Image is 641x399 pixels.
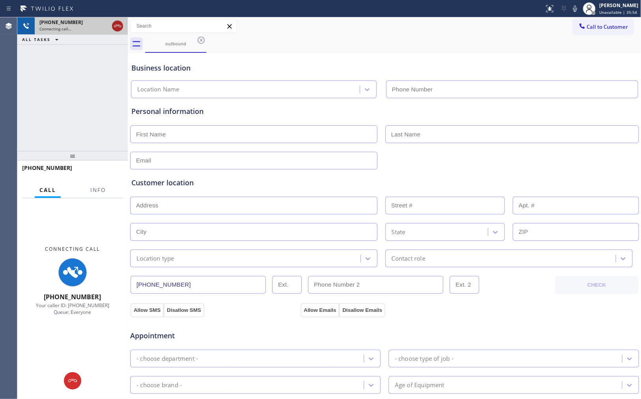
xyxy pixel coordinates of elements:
button: Call to Customer [573,19,634,34]
div: - choose department - [136,354,198,363]
button: Disallow Emails [339,303,385,317]
button: Hang up [64,372,81,390]
input: First Name [130,125,377,143]
input: ZIP [513,223,639,241]
button: Allow SMS [131,303,164,317]
span: Connecting call… [39,26,71,32]
button: ALL TASKS [17,35,66,44]
input: Last Name [385,125,639,143]
input: Phone Number [386,80,638,98]
span: [PHONE_NUMBER] [39,19,83,26]
span: [PHONE_NUMBER] [44,293,101,301]
button: Disallow SMS [164,303,204,317]
span: Appointment [130,330,299,341]
input: Phone Number [131,276,266,294]
span: Unavailable | 35:54 [600,9,637,15]
div: outbound [146,41,206,47]
span: Call to Customer [587,23,628,30]
div: - choose type of job - [395,354,454,363]
div: - choose brand - [136,380,182,390]
span: Call [39,186,56,194]
div: Personal information [131,106,638,117]
input: Search [131,20,236,32]
span: [PHONE_NUMBER] [22,164,72,172]
div: [PERSON_NAME] [600,2,639,9]
input: Street # [385,197,505,214]
button: CHECK [555,276,638,294]
button: Hang up [112,21,123,32]
div: Business location [131,63,638,73]
input: City [130,223,377,241]
input: Ext. [272,276,302,294]
div: Location type [136,254,174,263]
input: Ext. 2 [450,276,479,294]
span: Info [90,186,106,194]
span: Connecting Call [45,246,100,252]
button: Allow Emails [301,303,339,317]
div: Location Name [137,85,179,94]
div: Age of Equipment [395,380,445,390]
input: Apt. # [513,197,639,214]
button: Call [35,183,61,198]
input: Address [130,197,377,214]
span: ALL TASKS [22,37,50,42]
input: Email [130,152,377,170]
div: Customer location [131,177,638,188]
div: State [392,227,406,237]
button: Mute [570,3,581,14]
input: Phone Number 2 [308,276,443,294]
span: Your caller ID: [PHONE_NUMBER] Queue: Everyone [36,302,109,315]
button: Info [86,183,110,198]
div: Contact role [392,254,425,263]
